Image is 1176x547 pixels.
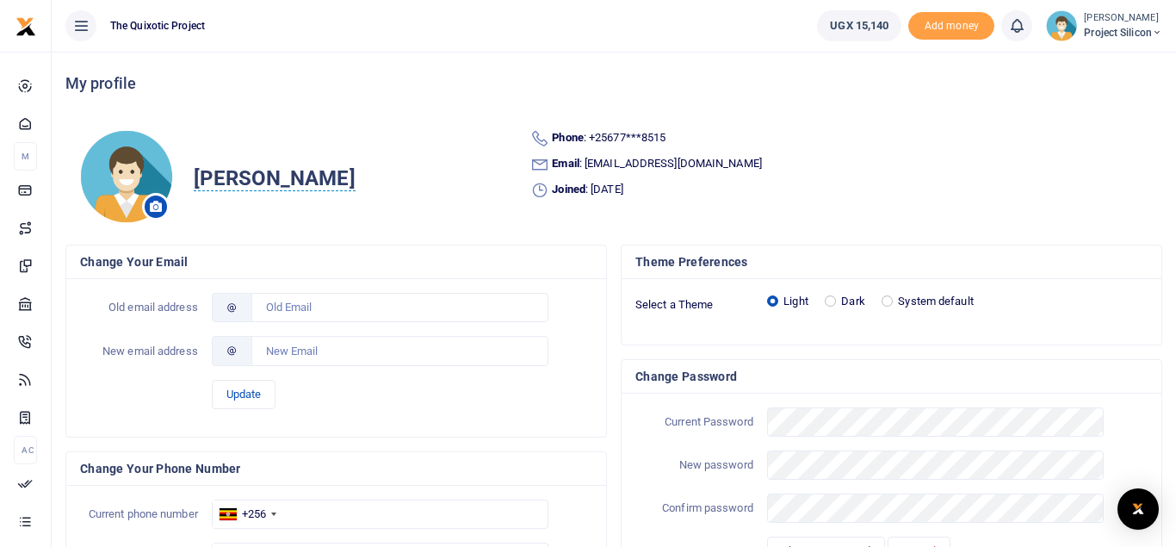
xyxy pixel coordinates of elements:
[65,74,1162,93] h4: My profile
[80,459,592,478] h4: Change your phone number
[15,16,36,37] img: logo-small
[530,181,1148,200] li: : [DATE]
[15,19,36,32] a: logo-small logo-large logo-large
[628,296,760,314] label: Select a Theme
[73,299,205,316] label: Old email address
[14,142,37,171] li: M
[1084,25,1162,40] span: Project Silicon
[628,413,760,431] label: Current Password
[80,252,592,271] h4: Change your email
[817,10,901,41] a: UGX 15,140
[908,12,994,40] span: Add money
[73,343,205,360] label: New email address
[103,18,212,34] span: The Quixotic Project
[212,380,275,409] button: Update
[530,155,1148,174] li: : [EMAIL_ADDRESS][DOMAIN_NAME]
[14,436,37,464] li: Ac
[1046,10,1077,41] img: profile-user
[213,500,282,528] div: Uganda: +256
[810,10,908,41] li: Wallet ballance
[251,336,548,365] input: New Email
[194,166,355,191] span: [PERSON_NAME]
[635,367,1148,386] h4: Change Password
[73,506,205,523] label: Current phone number
[908,12,994,40] li: Toup your wallet
[841,293,864,310] label: Dark
[552,157,579,170] b: Email
[635,252,1148,271] h4: Theme Preferences
[898,293,973,310] label: System default
[628,457,760,474] label: New password
[251,293,548,322] input: Old Email
[1117,488,1159,530] div: Open Intercom Messenger
[783,293,808,310] label: Light
[242,506,266,523] div: +256
[530,129,1148,148] li: : +25677***8515
[908,18,994,31] a: Add money
[1046,10,1162,41] a: profile-user [PERSON_NAME] Project Silicon
[552,183,585,196] b: Joined
[628,500,760,517] label: Confirm password
[552,131,584,144] b: Phone
[830,17,888,34] span: UGX 15,140
[1084,11,1162,26] small: [PERSON_NAME]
